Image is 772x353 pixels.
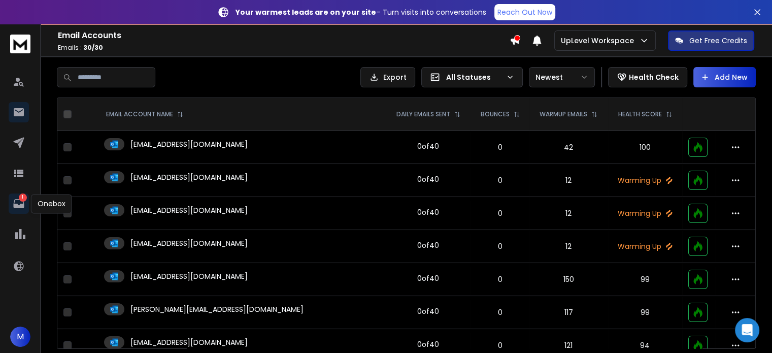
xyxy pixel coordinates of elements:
p: 0 [477,142,523,152]
td: 99 [608,296,682,329]
p: BOUNCES [481,110,510,118]
p: 0 [477,175,523,185]
td: 42 [529,131,608,164]
p: 0 [477,340,523,350]
button: M [10,327,30,347]
div: 0 of 40 [417,339,439,349]
p: WARMUP EMAILS [540,110,587,118]
p: [EMAIL_ADDRESS][DOMAIN_NAME] [130,139,248,149]
p: [EMAIL_ADDRESS][DOMAIN_NAME] [130,238,248,248]
div: 0 of 40 [417,240,439,250]
div: Onebox [31,194,72,213]
p: [EMAIL_ADDRESS][DOMAIN_NAME] [130,337,248,347]
p: 0 [477,208,523,218]
button: Newest [529,67,595,87]
p: 1 [19,194,27,202]
td: 117 [529,296,608,329]
div: 0 of 40 [417,174,439,184]
p: [EMAIL_ADDRESS][DOMAIN_NAME] [130,271,248,281]
p: [EMAIL_ADDRESS][DOMAIN_NAME] [130,172,248,182]
td: 12 [529,197,608,230]
p: Warming Up [614,175,676,185]
p: All Statuses [446,72,502,82]
p: HEALTH SCORE [618,110,662,118]
p: [EMAIL_ADDRESS][DOMAIN_NAME] [130,205,248,215]
p: Get Free Credits [689,36,747,46]
div: 0 of 40 [417,141,439,151]
button: Health Check [608,67,687,87]
div: 0 of 40 [417,273,439,283]
p: 0 [477,241,523,251]
a: 1 [9,194,29,214]
button: Export [360,67,415,87]
p: UpLevel Workspace [561,36,638,46]
p: 0 [477,274,523,284]
div: 0 of 40 [417,207,439,217]
button: Add New [693,67,756,87]
div: 0 of 40 [417,306,439,316]
p: DAILY EMAILS SENT [396,110,450,118]
button: Get Free Credits [668,30,754,51]
p: – Turn visits into conversations [236,7,486,17]
strong: Your warmest leads are on your site [236,7,376,17]
p: Warming Up [614,208,676,218]
td: 99 [608,263,682,296]
p: Emails : [58,44,510,52]
a: Reach Out Now [494,4,555,20]
td: 150 [529,263,608,296]
p: Warming Up [614,241,676,251]
div: Open Intercom Messenger [735,318,759,342]
td: 100 [608,131,682,164]
td: 12 [529,164,608,197]
h1: Email Accounts [58,29,510,42]
p: 0 [477,307,523,317]
span: 30 / 30 [83,43,103,52]
p: [PERSON_NAME][EMAIL_ADDRESS][DOMAIN_NAME] [130,304,304,314]
p: Reach Out Now [497,7,552,17]
div: EMAIL ACCOUNT NAME [106,110,183,118]
img: logo [10,35,30,53]
p: Health Check [629,72,679,82]
td: 12 [529,230,608,263]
